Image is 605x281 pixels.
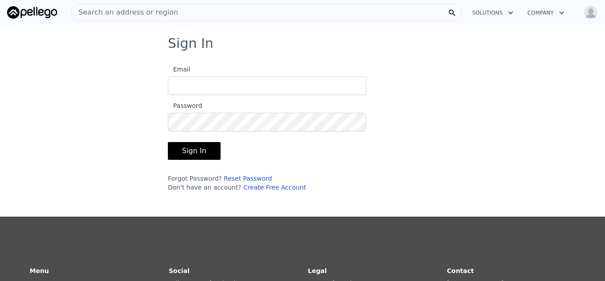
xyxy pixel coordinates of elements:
[7,6,57,19] img: Pellego
[224,175,272,182] a: Reset Password
[584,5,598,20] img: avatar
[168,36,437,51] h3: Sign In
[30,267,49,274] strong: Menu
[447,267,474,274] strong: Contact
[168,142,221,160] button: Sign In
[71,7,178,18] span: Search an address or region
[465,5,520,21] button: Solutions
[168,66,190,73] span: Email
[169,267,190,274] strong: Social
[168,76,366,95] input: Email
[308,267,327,274] strong: Legal
[243,184,306,191] a: Create Free Account
[168,113,366,131] input: Password
[520,5,571,21] button: Company
[168,102,202,109] span: Password
[168,174,366,192] div: Forgot Password? Don't have an account?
